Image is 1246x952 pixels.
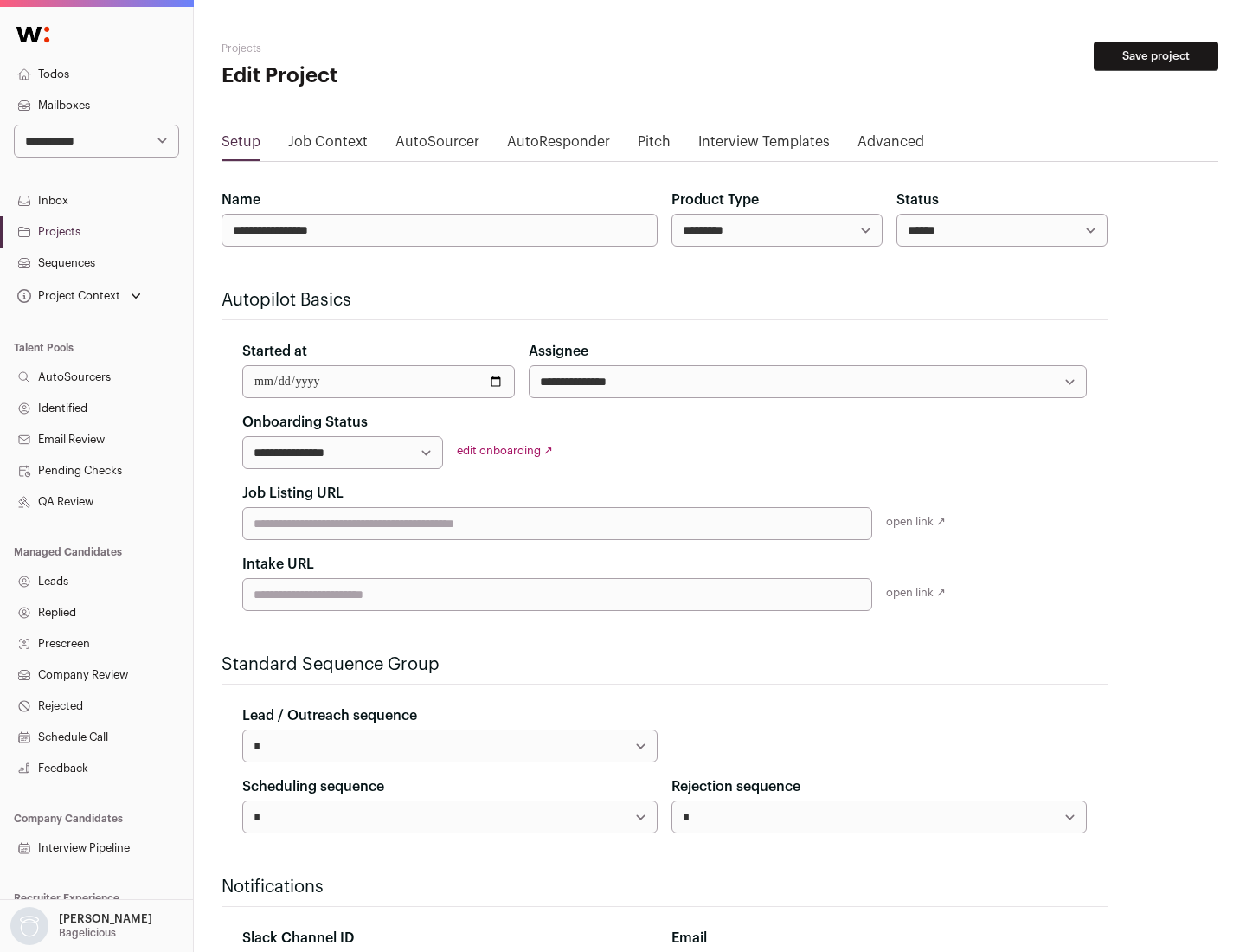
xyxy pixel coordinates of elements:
[288,132,368,159] a: Job Context
[896,190,939,210] label: Status
[59,912,152,926] p: [PERSON_NAME]
[242,554,314,575] label: Intake URL
[671,190,759,210] label: Product Type
[638,132,671,159] a: Pitch
[14,289,120,303] div: Project Context
[14,284,145,308] button: Open dropdown
[242,412,368,433] label: Onboarding Status
[242,483,344,504] label: Job Listing URL
[242,776,384,797] label: Scheduling sequence
[7,907,156,945] button: Open dropdown
[395,132,479,159] a: AutoSourcer
[242,928,354,949] label: Slack Channel ID
[671,776,800,797] label: Rejection sequence
[7,17,59,52] img: Wellfound
[222,132,260,159] a: Setup
[222,288,1108,312] h2: Autopilot Basics
[457,445,553,456] a: edit onboarding ↗
[222,875,1108,899] h2: Notifications
[222,62,554,90] h1: Edit Project
[857,132,924,159] a: Advanced
[10,907,48,945] img: nopic.png
[242,341,307,362] label: Started at
[1094,42,1218,71] button: Save project
[671,928,1087,949] div: Email
[698,132,830,159] a: Interview Templates
[222,653,1108,677] h2: Standard Sequence Group
[59,926,116,940] p: Bagelicious
[222,190,260,210] label: Name
[242,705,417,726] label: Lead / Outreach sequence
[222,42,554,55] h2: Projects
[507,132,610,159] a: AutoResponder
[529,341,588,362] label: Assignee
